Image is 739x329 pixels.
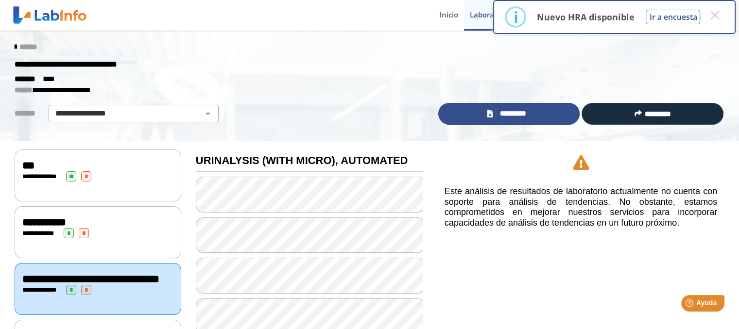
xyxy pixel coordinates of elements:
button: Ir a encuesta [646,10,700,24]
p: Nuevo HRA disponible [536,11,634,23]
b: URINALYSIS (WITH MICRO), AUTOMATED [196,154,408,166]
h5: Este análisis de resultados de laboratorio actualmente no cuenta con soporte para análisis de ten... [445,186,717,228]
button: Close this dialog [706,6,723,24]
iframe: Help widget launcher [653,291,728,318]
div: i [513,8,518,26]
